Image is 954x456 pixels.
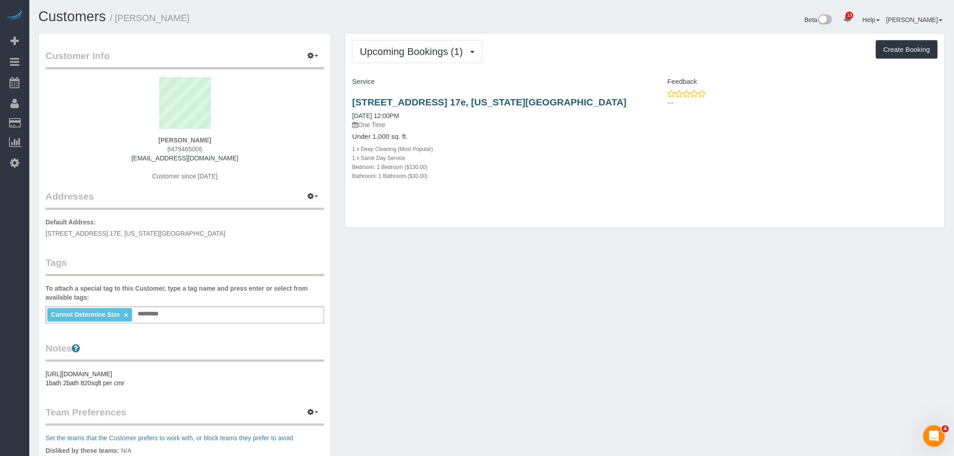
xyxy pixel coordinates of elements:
[132,155,238,162] a: [EMAIL_ADDRESS][DOMAIN_NAME]
[158,137,211,144] strong: [PERSON_NAME]
[886,16,943,23] a: [PERSON_NAME]
[846,12,853,19] span: 13
[352,173,427,179] small: Bathroom: 1 Bathroom ($30.00)
[51,311,119,318] span: Cannot Determine Size
[352,133,638,141] h4: Under 1,000 sq. ft.
[352,155,405,161] small: 1 x Same Day Service
[110,13,190,23] small: / [PERSON_NAME]
[923,425,945,447] iframe: Intercom live chat
[46,446,119,455] label: Disliked by these teams:
[46,369,324,388] pre: [URL][DOMAIN_NAME] 1bath 2bath 820sqft per cmr
[352,146,433,152] small: 1 x Deep Cleaning (Most Popular)
[46,284,324,302] label: To attach a special tag to this Customer, type a tag name and press enter or select from availabl...
[352,97,627,107] a: [STREET_ADDRESS] 17e, [US_STATE][GEOGRAPHIC_DATA]
[46,230,225,237] span: [STREET_ADDRESS] 17E, [US_STATE][GEOGRAPHIC_DATA]
[805,16,833,23] a: Beta
[46,342,324,362] legend: Notes
[360,46,468,57] span: Upcoming Bookings (1)
[46,218,96,227] label: Default Address:
[5,9,23,22] img: Automaid Logo
[876,40,938,59] button: Create Booking
[942,425,949,433] span: 4
[167,146,202,153] hm-ph: 8479465006
[352,112,399,119] a: [DATE] 12:00PM
[817,14,832,26] img: New interface
[38,9,106,24] a: Customers
[668,98,938,107] p: ---
[352,78,638,86] h4: Service
[352,120,638,129] p: One Time
[121,447,131,454] span: N/A
[46,256,324,276] legend: Tags
[152,173,218,180] span: Customer since [DATE]
[652,78,938,86] h4: Feedback
[46,406,324,426] legend: Team Preferences
[46,434,293,442] a: Set the teams that the Customer prefers to work with, or block teams they prefer to avoid
[862,16,880,23] a: Help
[839,9,856,29] a: 13
[46,49,324,69] legend: Customer Info
[352,164,427,170] small: Bedroom: 1 Bedroom ($130.00)
[352,40,482,63] button: Upcoming Bookings (1)
[124,311,128,319] a: ×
